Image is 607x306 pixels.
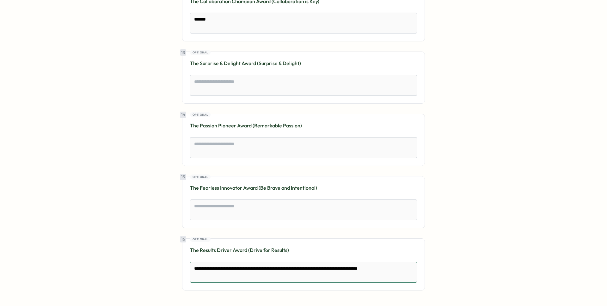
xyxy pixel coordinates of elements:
[180,49,186,56] div: 13
[180,112,186,118] div: 14
[180,174,186,180] div: 15
[193,113,208,117] span: Optional
[193,237,208,242] span: Optional
[180,236,186,242] div: 16
[190,122,417,130] p: The Passion Pioneer Award (Remarkable Passion)
[193,175,208,179] span: Optional
[190,184,417,192] p: The Fearless Innovator Award (Be Brave and Intentional)
[190,59,417,67] p: The Surprise & Delight Award (Surprise & Delight)
[193,50,208,55] span: Optional
[190,246,417,254] p: The Results Driver Award (Drive for Results)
